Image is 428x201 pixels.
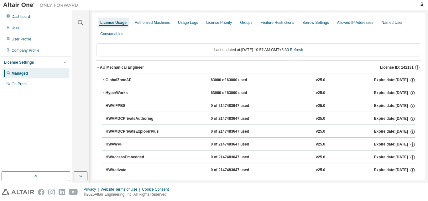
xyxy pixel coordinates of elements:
[84,192,173,197] p: © 2025 Altair Engineering, Inc. All Rights Reserved.
[316,103,325,109] div: v25.0
[48,189,55,195] img: instagram.svg
[211,90,267,96] div: 63000 of 63000 used
[69,189,78,195] img: youtube.svg
[106,112,415,126] button: HWAMDCPrivateAuthoring0 of 2147483647 usedv25.0Expire date:[DATE]
[211,155,267,160] div: 0 of 2147483647 used
[106,167,162,173] div: HWActivate
[316,77,325,83] div: v25.0
[38,189,44,195] img: facebook.svg
[374,103,415,109] div: Expire date: [DATE]
[12,37,31,42] div: User Profile
[374,129,415,135] div: Expire date: [DATE]
[142,187,172,192] div: Cookie Consent
[84,187,101,192] div: Privacy
[59,189,65,195] img: linkedin.svg
[211,142,267,147] div: 0 of 2147483647 used
[106,99,415,113] button: HWAIFPBS0 of 2147483647 usedv25.0Expire date:[DATE]
[106,142,162,147] div: HWAWPF
[374,142,415,147] div: Expire date: [DATE]
[102,86,415,100] button: HyperWorks63000 of 63000 usedv25.0Expire date:[DATE]
[302,20,329,25] div: Borrow Settings
[100,20,127,25] div: License Usage
[2,189,34,195] img: altair_logo.svg
[211,167,267,173] div: 0 of 2147483647 used
[12,48,39,53] div: Company Profile
[4,60,34,65] div: License Settings
[106,90,162,96] div: HyperWorks
[12,71,28,76] div: Managed
[211,103,267,109] div: 0 of 2147483647 used
[106,155,162,160] div: HWAccessEmbedded
[102,73,415,87] button: GlobalZoneAP63000 of 63000 usedv25.0Expire date:[DATE]
[316,129,325,135] div: v25.0
[374,90,415,96] div: Expire date: [DATE]
[316,90,325,96] div: v25.0
[106,125,415,139] button: HWAMDCPrivateExplorerPlus0 of 2147483647 usedv25.0Expire date:[DATE]
[106,129,162,135] div: HWAMDCPrivateExplorerPlus
[381,20,402,25] div: Named User
[211,129,267,135] div: 0 of 2147483647 used
[316,167,325,173] div: v25.0
[380,65,414,70] span: License ID: 142131
[106,176,415,190] button: HWAcufwh0 of 2147483647 usedv25.0Expire date:[DATE]
[135,20,170,25] div: Authorized Machines
[206,20,232,25] div: License Priority
[12,82,27,87] div: On Prem
[374,155,415,160] div: Expire date: [DATE]
[96,43,421,56] div: Last updated at: [DATE] 10:57 AM GMT+5:30
[178,20,198,25] div: Usage Logs
[101,187,142,192] div: Website Terms of Use
[316,142,325,147] div: v25.0
[290,48,303,52] a: Refresh
[106,103,162,109] div: HWAIFPBS
[211,77,267,83] div: 63000 of 63000 used
[211,116,267,122] div: 0 of 2147483647 used
[106,116,162,122] div: HWAMDCPrivateAuthoring
[3,2,81,8] img: Altair One
[100,65,144,70] div: AU Mechanical Engineer
[106,77,162,83] div: GlobalZoneAP
[106,138,415,151] button: HWAWPF0 of 2147483647 usedv25.0Expire date:[DATE]
[374,167,415,173] div: Expire date: [DATE]
[106,151,415,164] button: HWAccessEmbedded0 of 2147483647 usedv25.0Expire date:[DATE]
[374,116,415,122] div: Expire date: [DATE]
[261,20,294,25] div: Feature Restrictions
[316,116,325,122] div: v25.0
[374,77,415,83] div: Expire date: [DATE]
[316,155,325,160] div: v25.0
[106,163,415,177] button: HWActivate0 of 2147483647 usedv25.0Expire date:[DATE]
[100,31,123,36] div: Consumables
[96,61,421,74] button: AU Mechanical EngineerLicense ID: 142131
[240,20,252,25] div: Groups
[12,14,30,19] div: Dashboard
[337,20,373,25] div: Allowed IP Addresses
[12,25,21,30] div: Users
